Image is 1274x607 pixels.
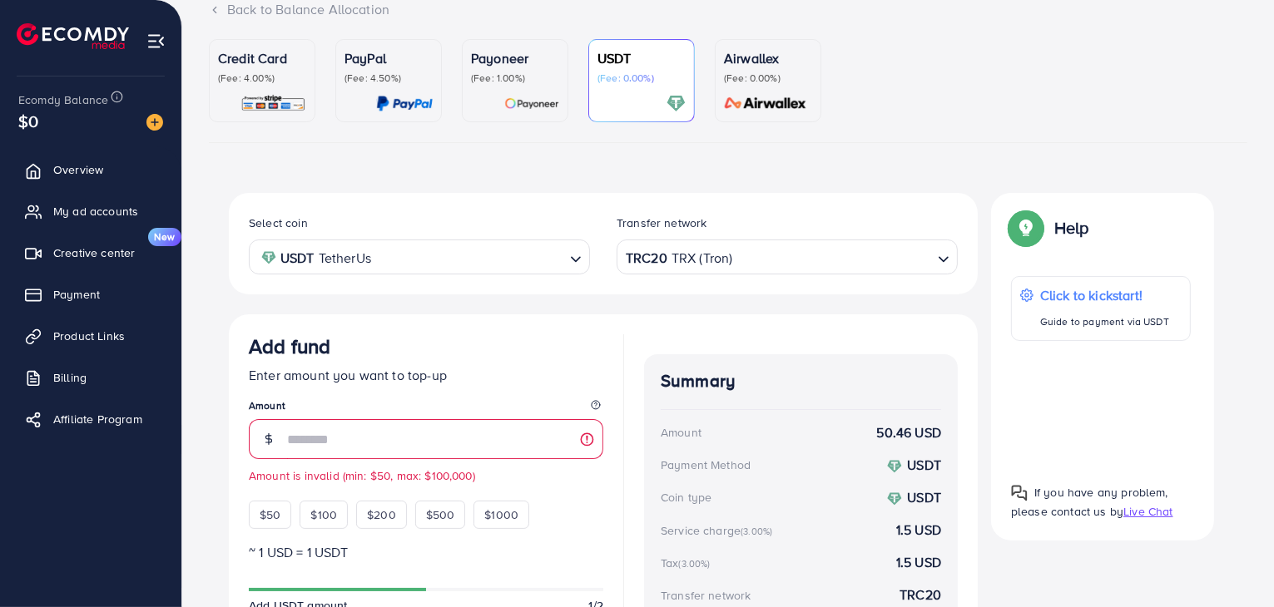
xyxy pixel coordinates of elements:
[53,244,135,261] span: Creative center
[907,488,941,506] strong: USDT
[910,71,1262,595] iframe: Chat
[261,250,276,265] img: coin
[504,94,559,113] img: card
[12,153,169,186] a: Overview
[426,506,455,523] span: $500
[240,94,306,113] img: card
[249,239,590,274] div: Search for option
[376,94,433,113] img: card
[53,161,103,178] span: Overview
[907,456,941,474] strong: USDT
[719,94,812,113] img: card
[667,94,686,113] img: card
[148,228,181,246] span: New
[887,491,902,506] img: coin
[345,72,433,85] p: (Fee: 4.50%)
[12,236,169,269] a: Creative centerNew
[741,525,772,538] small: (3.00%)
[597,48,686,68] p: USDT
[471,72,559,85] p: (Fee: 1.00%)
[249,398,603,419] legend: Amount
[12,402,169,436] a: Affiliate Program
[672,246,733,270] span: TRX (Tron)
[218,48,306,68] p: Credit Card
[249,334,330,358] h3: Add fund
[12,361,169,394] a: Billing
[724,72,812,85] p: (Fee: 0.00%)
[53,286,100,303] span: Payment
[661,555,716,571] div: Tax
[345,48,433,68] p: PayPal
[877,423,941,442] strong: 50.46 USD
[12,278,169,311] a: Payment
[249,215,308,231] label: Select coin
[17,23,129,49] img: logo
[661,489,711,506] div: Coin type
[12,319,169,353] a: Product Links
[18,109,38,133] span: $0
[661,424,701,441] div: Amount
[280,246,315,270] strong: USDT
[471,48,559,68] p: Payoneer
[146,32,166,51] img: menu
[597,72,686,85] p: (Fee: 0.00%)
[218,72,306,85] p: (Fee: 4.00%)
[53,411,142,427] span: Affiliate Program
[484,506,518,523] span: $1000
[617,215,707,231] label: Transfer network
[319,246,371,270] span: TetherUs
[724,48,812,68] p: Airwallex
[734,244,931,270] input: Search for option
[53,369,87,386] span: Billing
[260,506,280,523] span: $50
[249,542,603,562] p: ~ 1 USD = 1 USDT
[678,557,710,570] small: (3.00%)
[249,365,603,385] p: Enter amount you want to top-up
[310,506,337,523] span: $100
[661,371,941,392] h4: Summary
[367,506,396,523] span: $200
[53,203,138,220] span: My ad accounts
[376,244,563,270] input: Search for option
[18,91,108,108] span: Ecomdy Balance
[626,246,667,270] strong: TRC20
[249,467,603,484] small: Amount is invalid (min: $50, max: $100,000)
[900,585,941,605] strong: TRC20
[53,328,125,344] span: Product Links
[896,553,941,572] strong: 1.5 USD
[146,114,163,131] img: image
[661,587,751,604] div: Transfer network
[12,195,169,228] a: My ad accounts
[617,239,958,274] div: Search for option
[887,459,902,474] img: coin
[896,521,941,540] strong: 1.5 USD
[661,522,777,539] div: Service charge
[661,456,751,473] div: Payment Method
